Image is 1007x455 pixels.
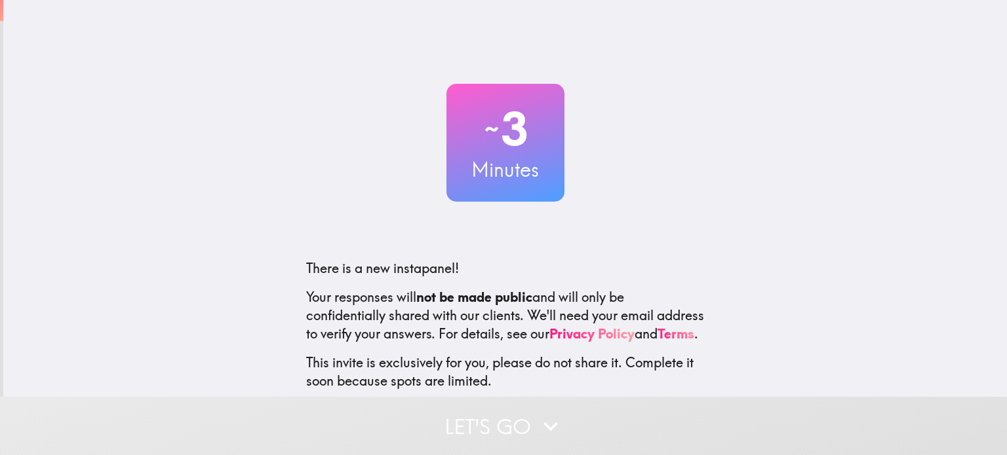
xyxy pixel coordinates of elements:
[416,289,532,305] b: not be made public
[658,325,694,342] a: Terms
[446,102,564,156] h2: 3
[549,325,635,342] a: Privacy Policy
[306,260,459,276] span: There is a new instapanel!
[306,288,705,343] p: Your responses will and will only be confidentially shared with our clients. We'll need your emai...
[483,109,501,149] span: ~
[306,354,705,390] p: This invite is exclusively for you, please do not share it. Complete it soon because spots are li...
[446,156,564,183] h3: Minutes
